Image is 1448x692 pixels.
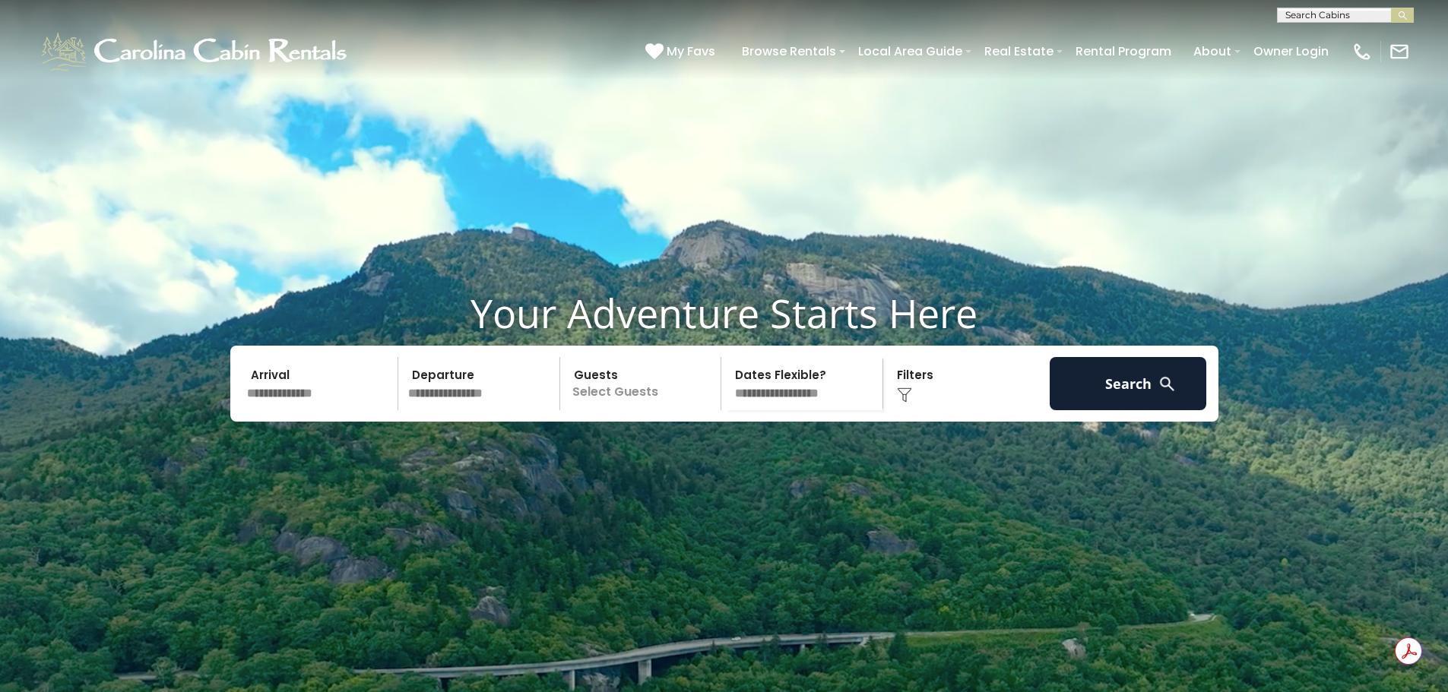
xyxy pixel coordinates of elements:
a: Browse Rentals [734,38,844,65]
a: Owner Login [1246,38,1336,65]
img: search-regular-white.png [1158,374,1177,393]
img: White-1-1-2.png [38,29,353,74]
img: mail-regular-white.png [1389,41,1410,62]
a: Rental Program [1068,38,1179,65]
a: Real Estate [977,38,1061,65]
p: Select Guests [565,357,721,410]
img: filter--v1.png [897,387,912,403]
span: My Favs [667,42,715,61]
a: My Favs [645,42,719,62]
a: About [1186,38,1239,65]
img: phone-regular-white.png [1351,41,1373,62]
h1: Your Adventure Starts Here [11,289,1437,337]
a: Local Area Guide [851,38,970,65]
button: Search [1050,357,1207,410]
